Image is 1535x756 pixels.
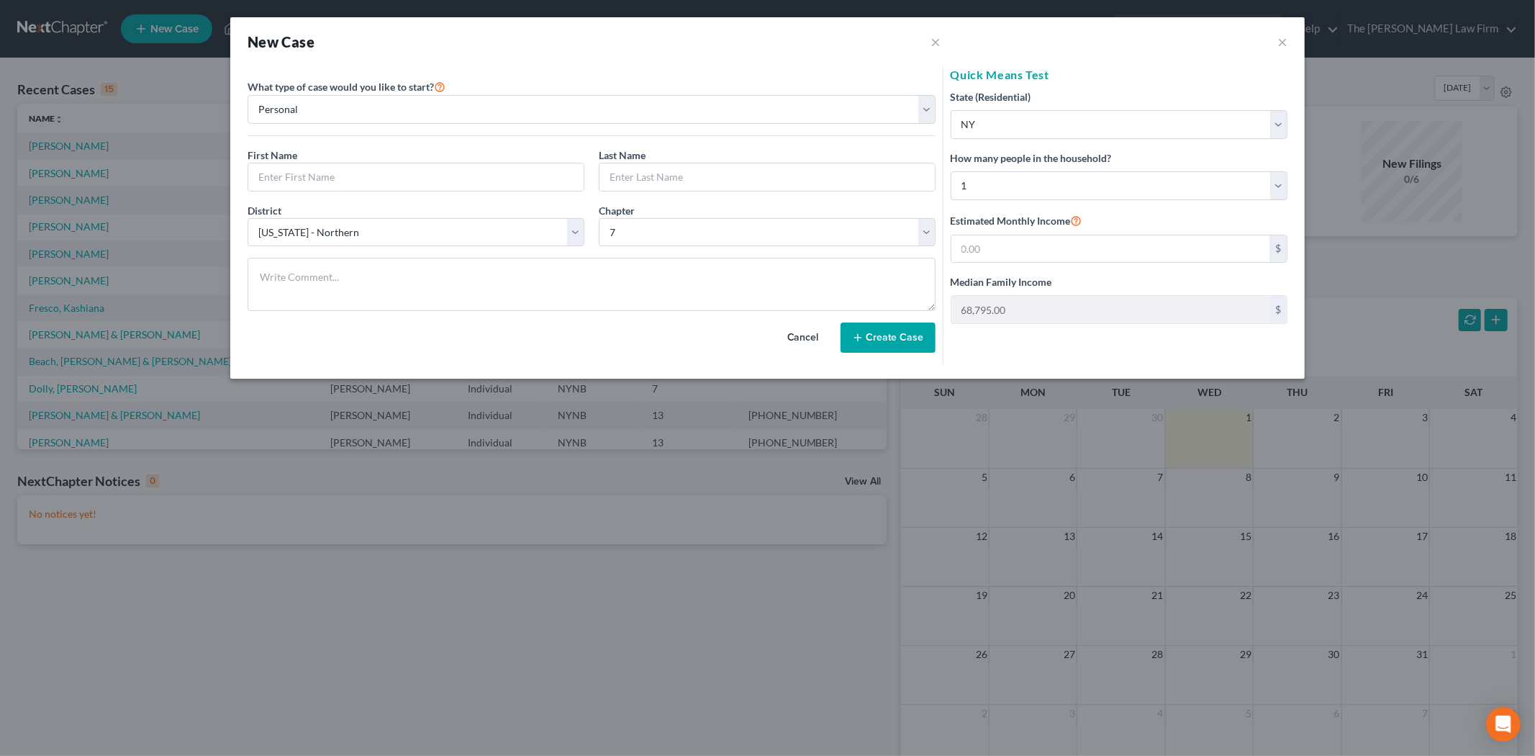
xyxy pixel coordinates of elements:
[951,296,1269,323] input: 0.00
[951,212,1082,229] label: Estimated Monthly Income
[951,274,1052,289] label: Median Family Income
[599,204,635,217] span: Chapter
[930,32,941,52] button: ×
[1486,707,1521,742] div: Open Intercom Messenger
[1277,33,1287,50] button: ×
[951,91,1031,103] span: State (Residential)
[599,149,646,161] span: Last Name
[248,78,445,95] label: What type of case would you like to start?
[841,323,936,353] button: Create Case
[248,33,314,50] strong: New Case
[771,323,835,352] button: Cancel
[1269,235,1287,263] div: $
[248,149,297,161] span: First Name
[248,163,584,191] input: Enter First Name
[951,66,1287,84] h5: Quick Means Test
[951,150,1112,166] label: How many people in the household?
[599,163,935,191] input: Enter Last Name
[1269,296,1287,323] div: $
[951,235,1269,263] input: 0.00
[248,204,281,217] span: District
